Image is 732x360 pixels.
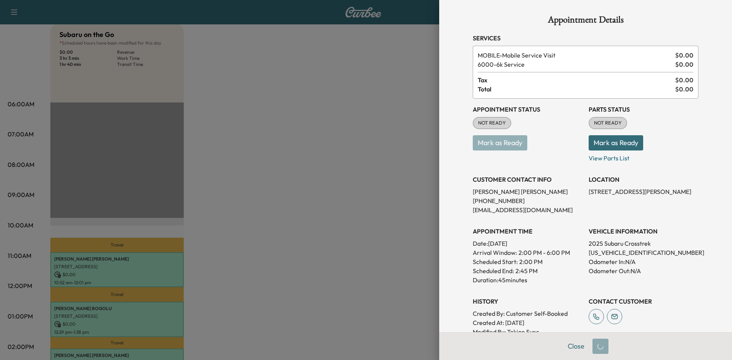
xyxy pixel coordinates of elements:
p: Duration: 45 minutes [473,275,583,285]
span: NOT READY [474,119,510,127]
span: NOT READY [589,119,626,127]
button: Close [563,339,589,354]
span: $ 0.00 [675,75,693,85]
h3: APPOINTMENT TIME [473,227,583,236]
p: Created At : [DATE] [473,318,583,327]
button: Mark as Ready [589,135,643,150]
h3: CONTACT CUSTOMER [589,297,698,306]
p: Arrival Window: [473,248,583,257]
h3: Services [473,34,698,43]
span: Total [478,85,675,94]
h3: Appointment Status [473,105,583,114]
h3: Parts Status [589,105,698,114]
p: Scheduled End: [473,266,514,275]
p: Created By : Customer Self-Booked [473,309,583,318]
h3: CUSTOMER CONTACT INFO [473,175,583,184]
p: [PHONE_NUMBER] [473,196,583,205]
p: [PERSON_NAME] [PERSON_NAME] [473,187,583,196]
h3: History [473,297,583,306]
p: [STREET_ADDRESS][PERSON_NAME] [589,187,698,196]
p: 2:00 PM [519,257,543,266]
span: 6k Service [478,60,672,69]
p: 2025 Subaru Crosstrek [589,239,698,248]
h1: Appointment Details [473,15,698,27]
h3: LOCATION [589,175,698,184]
p: Scheduled Start: [473,257,518,266]
p: Date: [DATE] [473,239,583,248]
span: $ 0.00 [675,85,693,94]
p: [EMAIL_ADDRESS][DOMAIN_NAME] [473,205,583,214]
p: [US_VEHICLE_IDENTIFICATION_NUMBER] [589,248,698,257]
span: $ 0.00 [675,51,693,60]
span: 2:00 PM - 6:00 PM [518,248,570,257]
span: $ 0.00 [675,60,693,69]
p: Odometer In: N/A [589,257,698,266]
p: Modified By : Tekion Sync [473,327,583,336]
p: 2:45 PM [515,266,538,275]
span: Tax [478,75,675,85]
p: Odometer Out: N/A [589,266,698,275]
p: View Parts List [589,150,698,163]
h3: VEHICLE INFORMATION [589,227,698,236]
span: Mobile Service Visit [478,51,672,60]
